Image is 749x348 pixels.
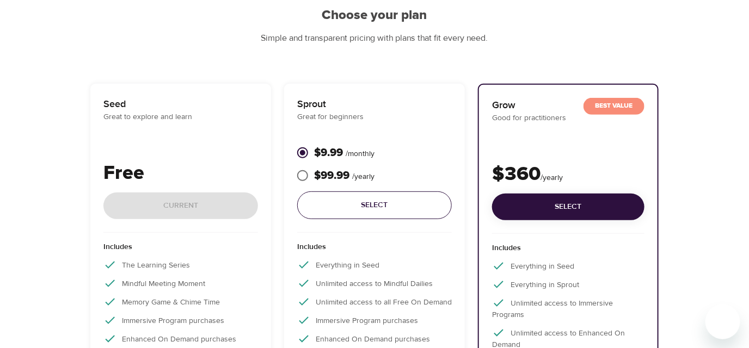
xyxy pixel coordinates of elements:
p: $99.99 [314,167,374,184]
p: Immersive Program purchases [297,314,452,327]
p: Unlimited access to all Free On Demand [297,295,452,308]
h2: Choose your plan [77,8,672,23]
p: Includes [103,241,258,258]
p: Great to explore and learn [103,111,258,123]
p: The Learning Series [103,258,258,271]
p: Enhanced On Demand purchases [297,332,452,345]
span: / monthly [346,149,374,159]
button: Select [492,194,644,220]
p: Seed [103,97,258,111]
p: Good for practitioners [492,113,644,124]
p: Everything in Sprout [492,278,644,291]
p: Everything in Seed [297,258,452,271]
p: Mindful Meeting Moment [103,277,258,290]
button: Select [297,191,452,219]
span: Select [501,200,636,214]
span: / yearly [352,172,374,182]
p: $9.99 [314,145,374,161]
p: Simple and transparent pricing with plans that fit every need. [77,32,672,45]
p: Enhanced On Demand purchases [103,332,258,345]
p: Memory Game & Chime Time [103,295,258,308]
p: Includes [297,241,452,258]
p: Great for beginners [297,111,452,123]
p: Sprout [297,97,452,111]
p: Immersive Program purchases [103,314,258,327]
span: / yearly [541,173,563,183]
p: Free [103,159,258,188]
span: Select [306,198,443,212]
p: Everything in Seed [492,259,644,272]
p: Grow [492,98,644,113]
p: Includes [492,243,644,259]
p: Unlimited access to Immersive Programs [492,296,644,321]
p: Unlimited access to Mindful Dailies [297,277,452,290]
iframe: Button to launch messaging window [705,304,740,339]
p: $360 [492,160,644,189]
